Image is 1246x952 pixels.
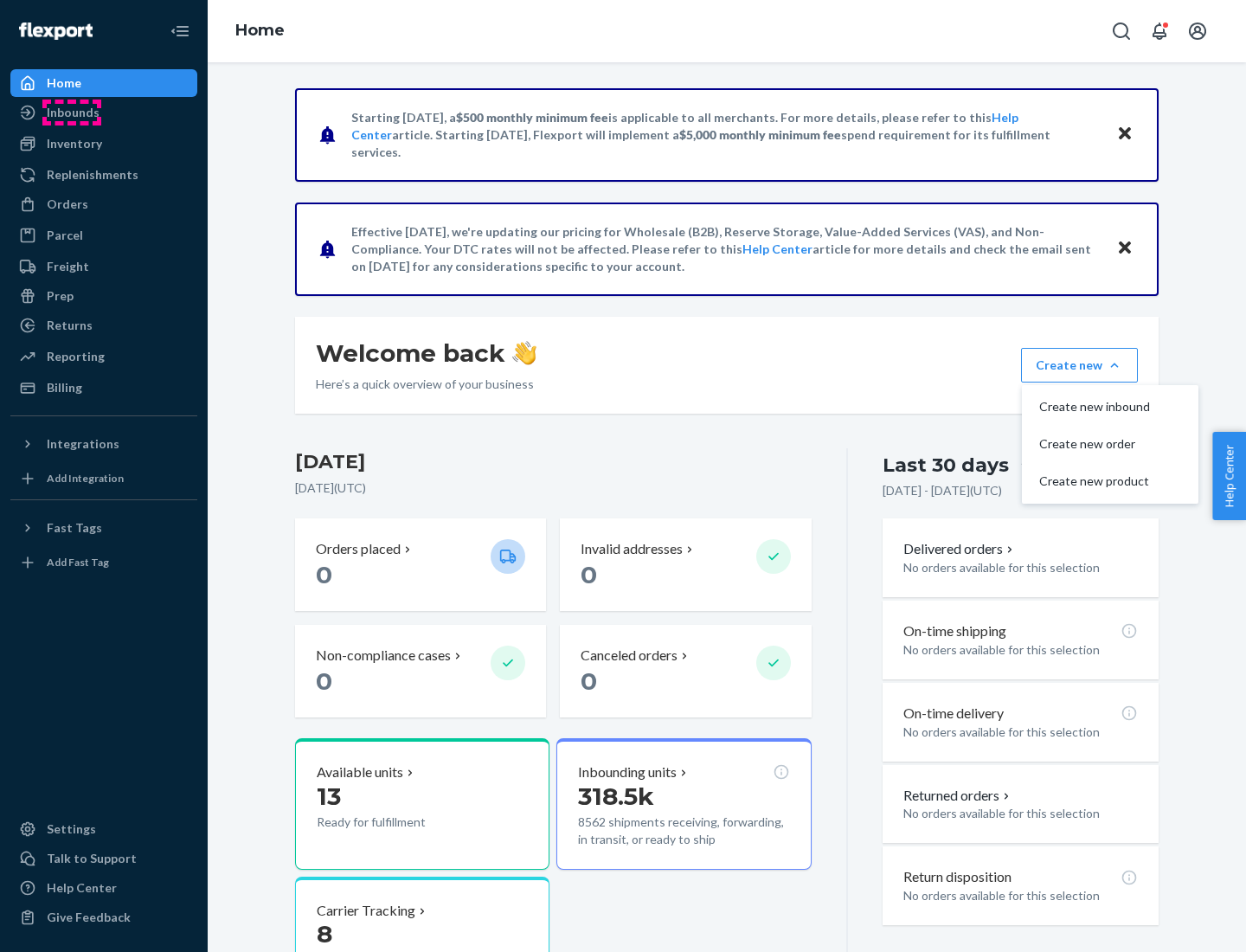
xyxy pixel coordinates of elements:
[578,762,677,782] p: Inbounding units
[10,549,197,576] a: Add Fast Tag
[1039,401,1150,413] span: Create new inbound
[47,166,138,183] div: Replenishments
[10,904,197,931] button: Give Feedback
[222,6,299,56] ol: breadcrumbs
[10,282,197,310] a: Prep
[1025,389,1195,426] button: Create new inbound
[295,448,812,476] h3: [DATE]
[317,762,403,782] p: Available units
[10,222,197,249] a: Parcel
[317,782,341,811] span: 13
[10,130,197,158] a: Inventory
[235,21,285,40] a: Home
[456,110,608,125] span: $500 monthly minimum fee
[10,815,197,843] a: Settings
[903,724,1138,741] p: No orders available for this selection
[316,560,332,589] span: 0
[556,738,811,870] button: Inbounding units318.5k8562 shipments receiving, forwarding, in transit, or ready to ship
[10,343,197,370] a: Reporting
[578,814,789,848] p: 8562 shipments receiving, forwarding, in transit, or ready to ship
[581,646,678,666] p: Canceled orders
[1025,463,1195,500] button: Create new product
[1039,475,1150,487] span: Create new product
[295,479,812,497] p: [DATE] ( UTC )
[316,666,332,696] span: 0
[47,74,81,92] div: Home
[10,845,197,872] a: Talk to Support
[512,341,536,365] img: hand-wave emoji
[47,909,131,926] div: Give Feedback
[1212,432,1246,520] button: Help Center
[903,805,1138,822] p: No orders available for this selection
[1021,348,1138,383] button: Create newCreate new inboundCreate new orderCreate new product
[1039,438,1150,450] span: Create new order
[47,258,89,275] div: Freight
[560,518,811,611] button: Invalid addresses 0
[317,901,415,921] p: Carrier Tracking
[295,738,549,870] button: Available units13Ready for fulfillment
[1025,426,1195,463] button: Create new order
[679,127,841,142] span: $5,000 monthly minimum fee
[351,223,1100,275] p: Effective [DATE], we're updating our pricing for Wholesale (B2B), Reserve Storage, Value-Added Se...
[10,253,197,280] a: Freight
[351,109,1100,161] p: Starting [DATE], a is applicable to all merchants. For more details, please refer to this article...
[903,559,1138,576] p: No orders available for this selection
[316,539,401,559] p: Orders placed
[47,348,105,365] div: Reporting
[1180,14,1215,48] button: Open account menu
[163,14,197,48] button: Close Navigation
[578,782,654,811] span: 318.5k
[47,519,102,537] div: Fast Tags
[10,430,197,458] button: Integrations
[10,161,197,189] a: Replenishments
[295,625,546,717] button: Non-compliance cases 0
[903,786,1013,806] button: Returned orders
[883,482,1002,499] p: [DATE] - [DATE] ( UTC )
[10,465,197,492] a: Add Integration
[295,518,546,611] button: Orders placed 0
[47,135,102,152] div: Inventory
[10,374,197,402] a: Billing
[742,241,812,256] a: Help Center
[581,539,683,559] p: Invalid addresses
[47,379,82,396] div: Billing
[47,435,119,453] div: Integrations
[317,919,332,949] span: 8
[47,820,96,838] div: Settings
[581,560,597,589] span: 0
[10,190,197,218] a: Orders
[47,471,124,486] div: Add Integration
[47,287,74,305] div: Prep
[903,867,1012,887] p: Return disposition
[316,338,536,369] h1: Welcome back
[10,69,197,97] a: Home
[883,452,1009,479] div: Last 30 days
[10,874,197,902] a: Help Center
[903,621,1006,641] p: On-time shipping
[581,666,597,696] span: 0
[47,196,88,213] div: Orders
[317,814,477,831] p: Ready for fulfillment
[1104,14,1139,48] button: Open Search Box
[47,104,100,121] div: Inbounds
[903,887,1138,904] p: No orders available for this selection
[903,704,1004,724] p: On-time delivery
[47,227,83,244] div: Parcel
[1142,14,1177,48] button: Open notifications
[903,539,1017,559] button: Delivered orders
[560,625,811,717] button: Canceled orders 0
[10,514,197,542] button: Fast Tags
[19,23,93,40] img: Flexport logo
[316,646,451,666] p: Non-compliance cases
[1114,122,1136,147] button: Close
[903,641,1138,659] p: No orders available for this selection
[10,99,197,126] a: Inbounds
[1114,236,1136,261] button: Close
[47,317,93,334] div: Returns
[316,376,536,393] p: Here’s a quick overview of your business
[47,555,109,569] div: Add Fast Tag
[47,879,117,897] div: Help Center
